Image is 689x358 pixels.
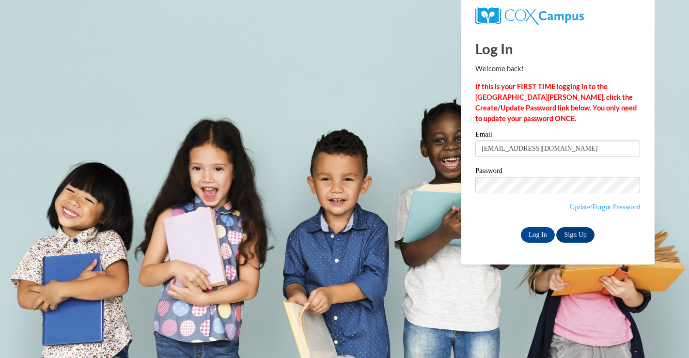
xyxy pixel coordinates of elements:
strong: If this is your FIRST TIME logging in to the [GEOGRAPHIC_DATA][PERSON_NAME], click the Create/Upd... [475,82,637,123]
label: Password [475,167,640,177]
img: COX Campus [475,7,584,25]
a: Sign Up [556,227,594,243]
input: Log In [521,227,555,243]
p: Welcome back! [475,63,640,74]
label: Email [475,131,640,140]
h1: Log In [475,39,640,59]
a: Update/Forgot Password [570,203,640,211]
a: COX Campus [475,7,640,25]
